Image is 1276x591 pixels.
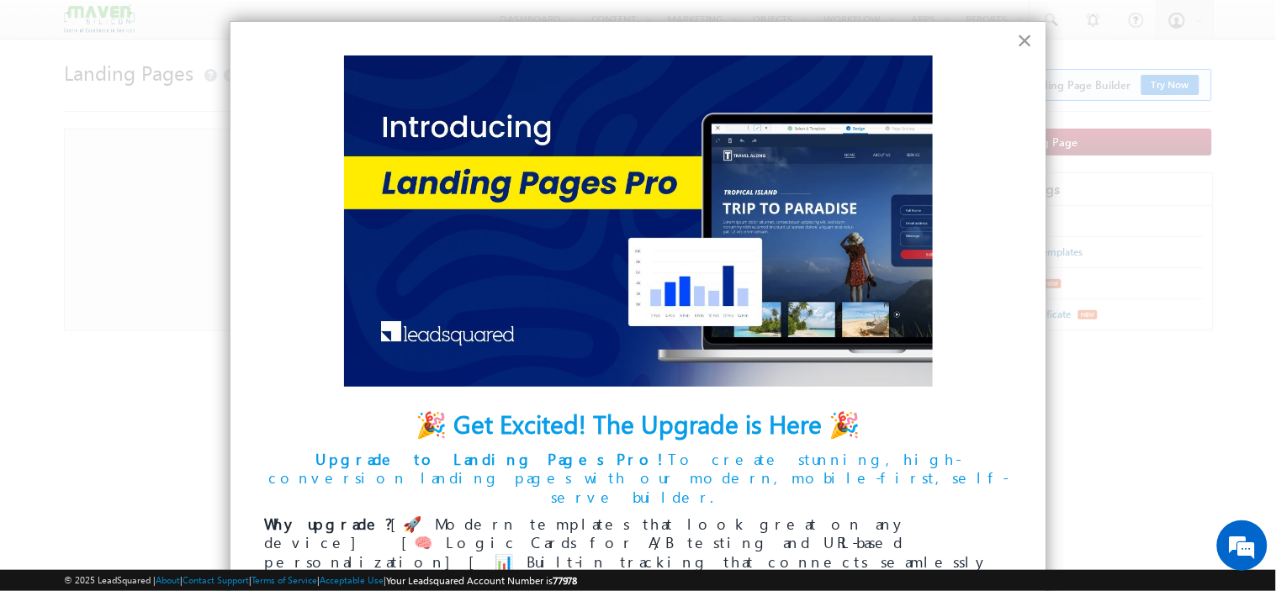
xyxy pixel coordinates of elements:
span: Your Leadsquared Account Number is [386,574,578,587]
strong: Why upgrade? [264,513,390,534]
a: About [156,574,180,585]
span: 77978 [553,574,578,587]
p: 🎉 Get Excited! The Upgrade is Here 🎉 [264,406,1012,441]
a: Contact Support [183,574,249,585]
span: © 2025 LeadSquared | | | | | [64,573,578,588]
a: Acceptable Use [320,574,384,585]
strong: Upgrade to Landing Pages Pro! [315,448,668,469]
button: Close [1017,27,1033,54]
a: Terms of Service [251,574,317,585]
span: To create stunning, high-conversion landing pages with our modern, mobile-first, self-serve builder. [268,448,1008,507]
